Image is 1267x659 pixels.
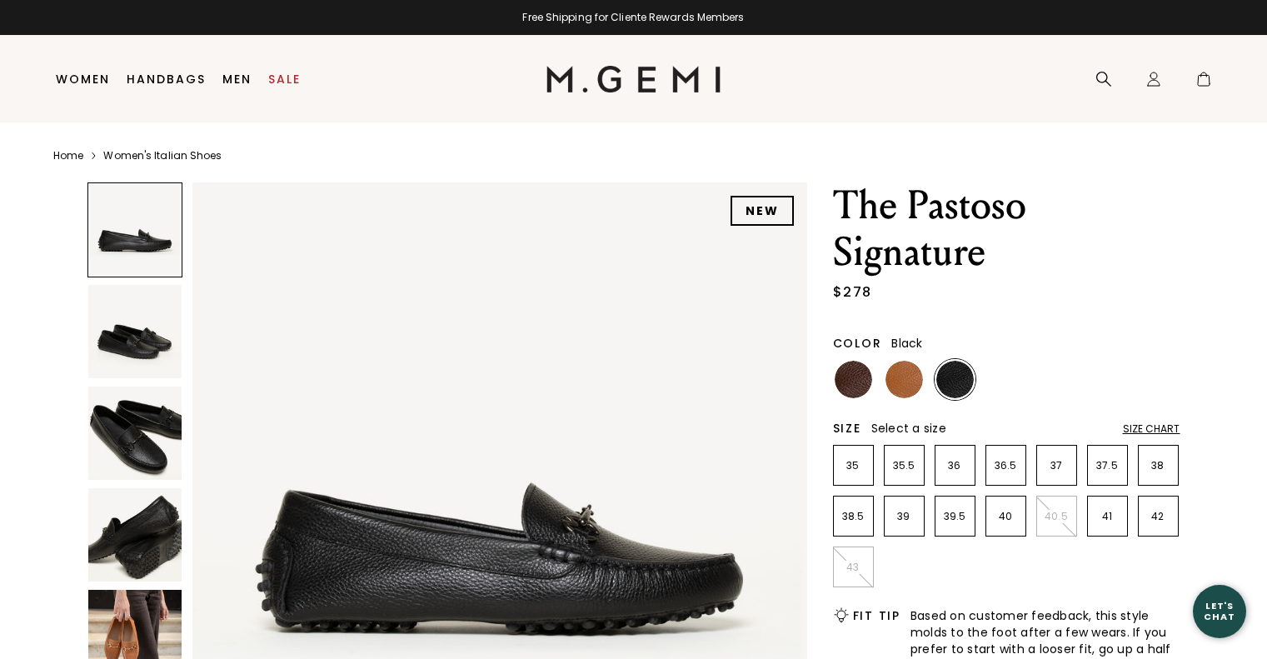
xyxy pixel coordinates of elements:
[1193,601,1246,622] div: Let's Chat
[871,420,946,437] span: Select a size
[935,459,975,472] p: 36
[891,335,922,352] span: Black
[88,387,182,480] img: The Pastoso Signature
[1088,510,1127,523] p: 41
[731,196,794,226] div: NEW
[1139,459,1178,472] p: 38
[834,459,873,472] p: 35
[834,510,873,523] p: 38.5
[936,361,974,398] img: Black
[1037,510,1076,523] p: 40.5
[53,149,83,162] a: Home
[885,459,924,472] p: 35.5
[885,510,924,523] p: 39
[222,72,252,86] a: Men
[833,182,1180,276] h1: The Pastoso Signature
[986,510,1025,523] p: 40
[833,282,872,302] div: $278
[268,72,301,86] a: Sale
[1123,422,1180,436] div: Size Chart
[127,72,206,86] a: Handbags
[853,609,900,622] h2: Fit Tip
[1139,510,1178,523] p: 42
[1037,459,1076,472] p: 37
[88,285,182,378] img: The Pastoso Signature
[833,337,882,350] h2: Color
[103,149,222,162] a: Women's Italian Shoes
[885,361,923,398] img: Tan
[546,66,721,92] img: M.Gemi
[835,361,872,398] img: Chocolate
[88,488,182,582] img: The Pastoso Signature
[986,459,1025,472] p: 36.5
[935,510,975,523] p: 39.5
[833,422,861,435] h2: Size
[1088,459,1127,472] p: 37.5
[834,561,873,574] p: 43
[56,72,110,86] a: Women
